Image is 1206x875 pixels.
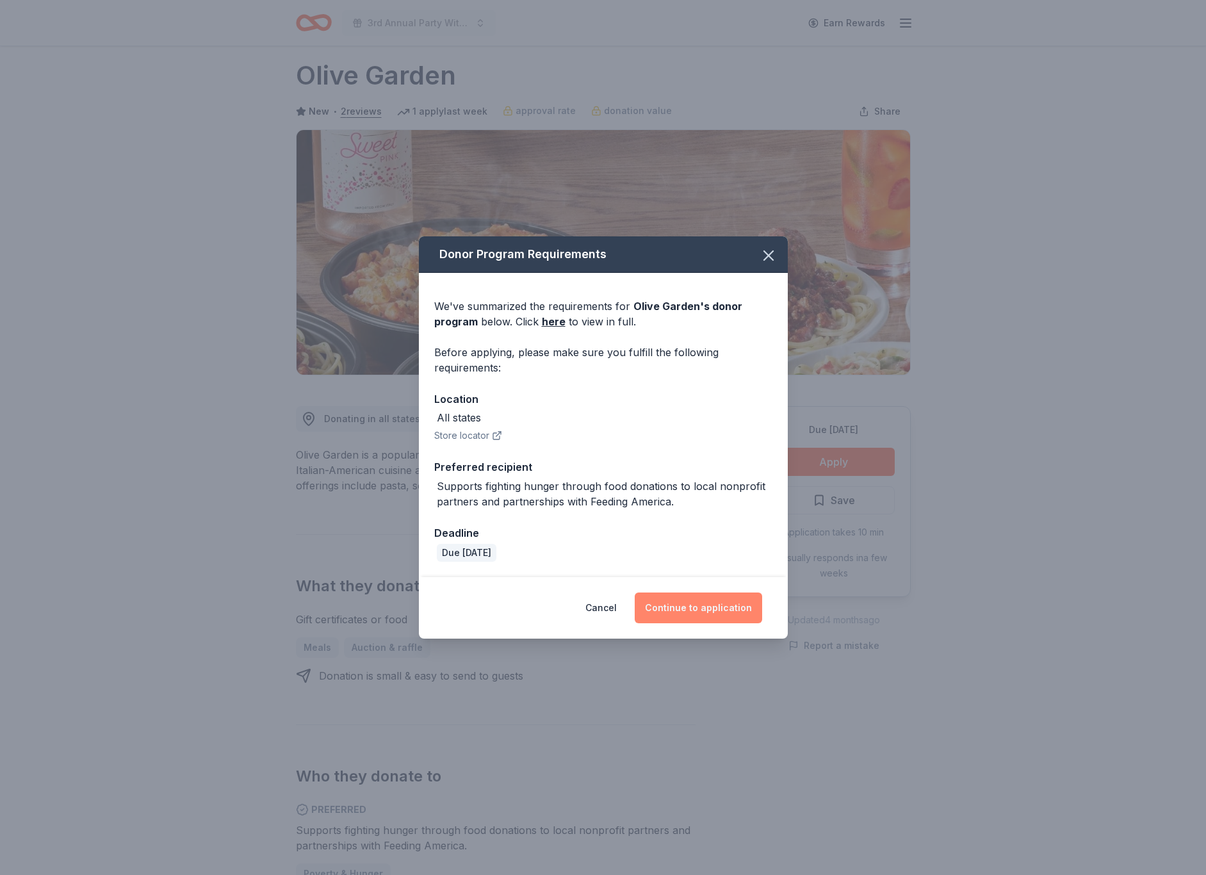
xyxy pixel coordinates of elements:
[434,459,772,475] div: Preferred recipient
[437,544,496,562] div: Due [DATE]
[585,593,617,623] button: Cancel
[434,391,772,407] div: Location
[635,593,762,623] button: Continue to application
[434,298,772,329] div: We've summarized the requirements for below. Click to view in full.
[434,345,772,375] div: Before applying, please make sure you fulfill the following requirements:
[419,236,788,273] div: Donor Program Requirements
[437,478,772,509] div: Supports fighting hunger through food donations to local nonprofit partners and partnerships with...
[434,428,502,443] button: Store locator
[434,525,772,541] div: Deadline
[437,410,481,425] div: All states
[542,314,566,329] a: here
